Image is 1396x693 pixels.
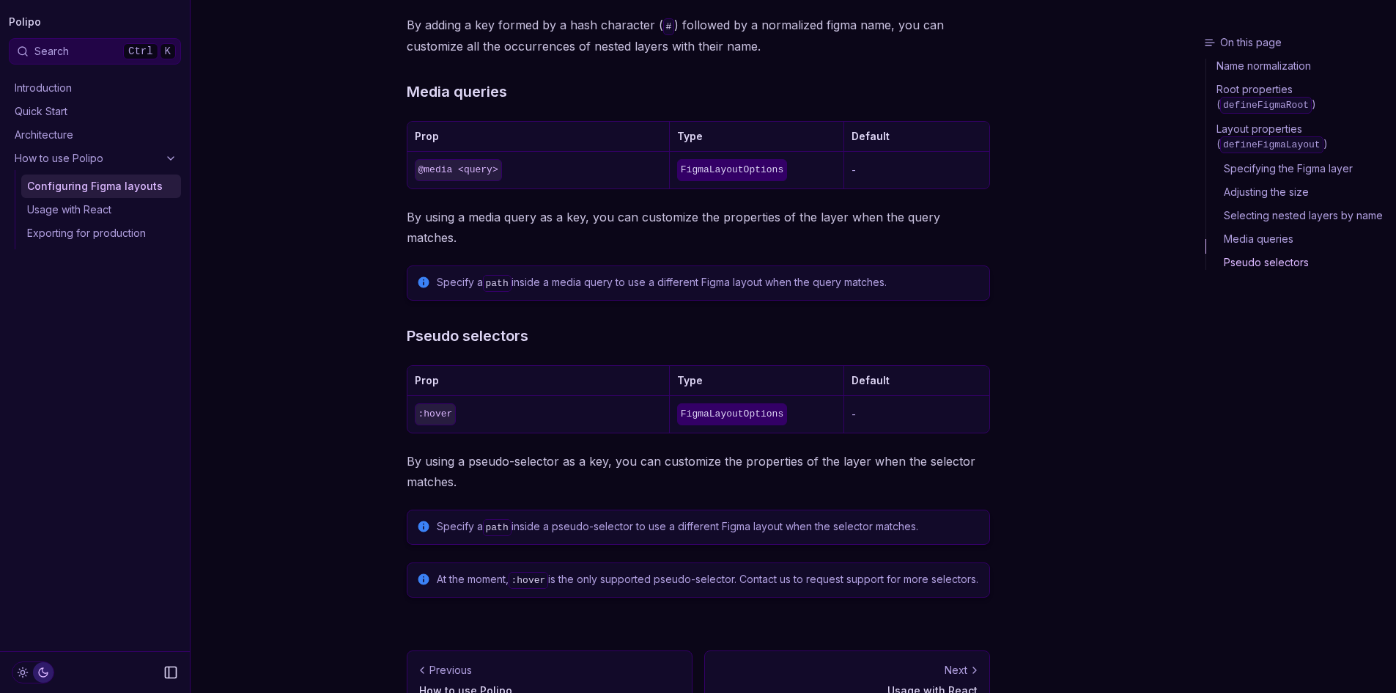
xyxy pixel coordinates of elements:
[1206,78,1390,117] a: Root properties (defineFigmaRoot)
[407,207,990,248] p: By using a media query as a key, you can customize the properties of the layer when the query mat...
[407,324,528,348] a: Pseudo selectors
[509,572,549,589] code: :hover
[123,43,158,59] kbd: Ctrl
[1206,180,1390,204] a: Adjusting the size
[437,519,980,535] p: Specify a inside a pseudo-selector to use a different Figma layout when the selector matches.
[21,175,181,198] a: Configuring Figma layouts
[669,366,843,396] th: Type
[1206,251,1390,270] a: Pseudo selectors
[1204,35,1390,50] h3: On this page
[1206,204,1390,227] a: Selecting nested layers by name
[429,663,472,678] p: Previous
[437,572,980,588] p: At the moment, is the only supported pseudo-selector. Contact us to request support for more sele...
[437,275,980,291] p: Specify a inside a media query to use a different Figma layout when the query matches.
[843,122,989,152] th: Default
[407,122,669,152] th: Prop
[9,12,41,32] a: Polipo
[677,159,787,181] code: FigmaLayoutOptions
[852,408,856,420] span: -
[1206,227,1390,251] a: Media queries
[1206,117,1390,157] a: Layout properties (defineFigmaLayout)
[21,221,181,245] a: Exporting for production
[159,661,182,684] button: Collapse Sidebar
[1206,59,1390,78] a: Name normalization
[669,122,843,152] th: Type
[1220,136,1323,153] code: defineFigmaLayout
[407,80,507,103] a: Media queries
[9,100,181,123] a: Quick Start
[12,661,54,683] button: Toggle Theme
[677,403,787,425] code: FigmaLayoutOptions
[9,38,181,65] button: SearchCtrlK
[9,147,181,170] a: How to use Polipo
[9,123,181,147] a: Architecture
[415,403,457,425] code: :hover
[160,43,176,59] kbd: K
[483,519,512,536] code: path
[21,198,181,221] a: Usage with React
[415,159,502,181] code: @media <query>
[1220,97,1312,114] code: defineFigmaRoot
[9,76,181,100] a: Introduction
[945,663,967,678] p: Next
[483,275,512,292] code: path
[843,366,989,396] th: Default
[663,18,675,35] code: #
[1206,157,1390,180] a: Specifying the Figma layer
[407,366,669,396] th: Prop
[407,15,990,56] p: By adding a key formed by a hash character ( ) followed by a normalized figma name, you can custo...
[407,451,990,492] p: By using a pseudo-selector as a key, you can customize the properties of the layer when the selec...
[852,164,856,176] span: -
